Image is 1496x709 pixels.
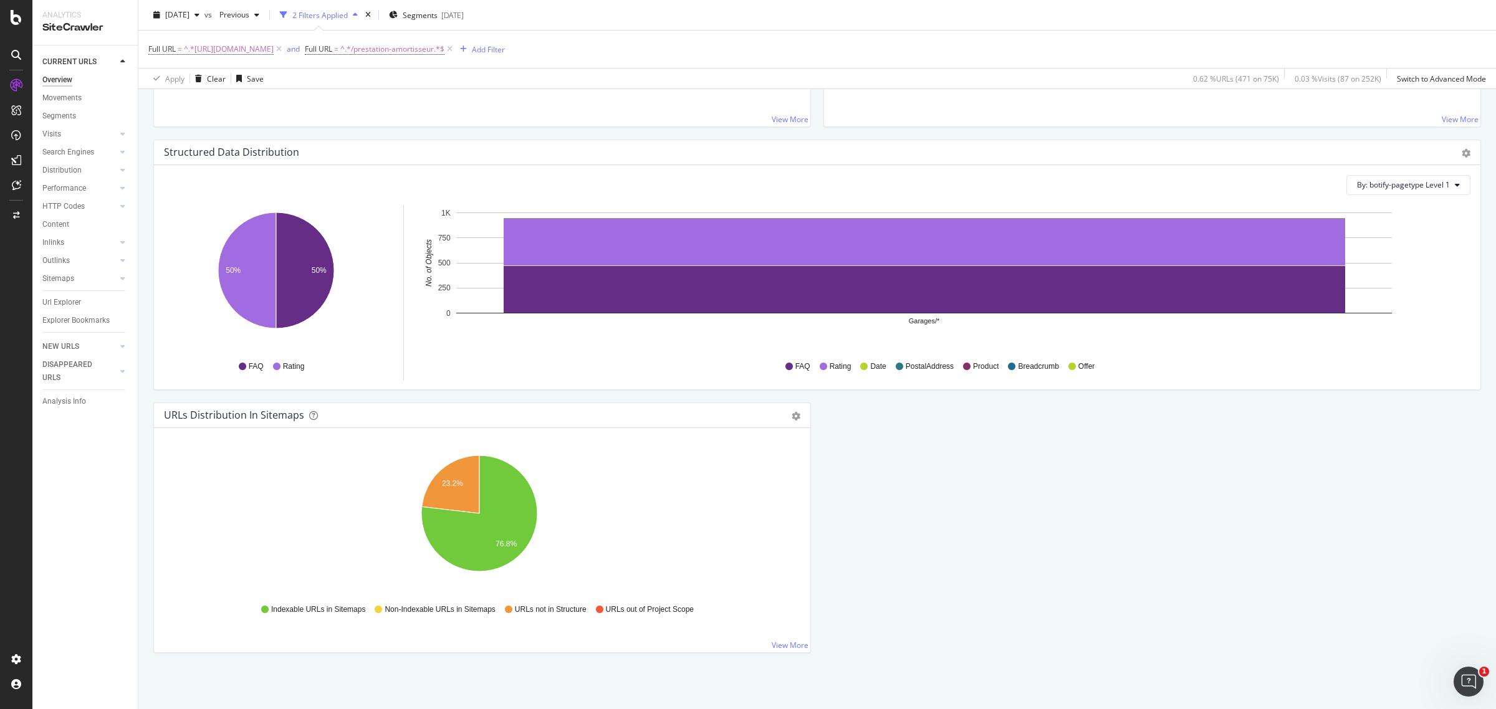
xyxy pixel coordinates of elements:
span: Previous [214,9,249,20]
button: Switch to Advanced Mode [1392,69,1486,88]
text: No. of Objects [424,239,433,287]
a: Overview [42,74,129,87]
span: Full URL [148,44,176,54]
a: Distribution [42,164,117,177]
a: Outlinks [42,254,117,267]
button: Previous [214,5,264,25]
span: Date [870,361,886,372]
div: Distribution [42,164,82,177]
a: Url Explorer [42,296,129,309]
a: Content [42,218,129,231]
a: Movements [42,92,129,105]
div: 2 Filters Applied [292,9,348,20]
svg: A chart. [419,205,1459,350]
span: Rating [830,361,851,372]
text: 50% [226,266,241,275]
button: By: botify-pagetype Level 1 [1346,175,1470,195]
a: DISAPPEARED URLS [42,358,117,384]
span: URLs out of Project Scope [606,604,694,615]
div: and [287,44,300,54]
button: 2 Filters Applied [275,5,363,25]
a: CURRENT URLS [42,55,117,69]
span: PostalAddress [906,361,954,372]
text: 500 [438,259,451,267]
span: = [178,44,182,54]
div: Search Engines [42,146,94,159]
text: Garages/* [909,317,940,325]
button: Save [231,69,264,88]
span: 1 [1479,667,1489,677]
div: HTTP Codes [42,200,85,213]
span: By: botify-pagetype Level 1 [1357,179,1450,190]
span: Segments [403,9,438,20]
svg: A chart. [164,448,794,592]
div: 0.03 % Visits ( 87 on 252K ) [1295,73,1381,83]
a: View More [1442,114,1479,125]
button: and [287,43,300,55]
div: Content [42,218,69,231]
text: 50% [312,266,327,275]
div: Outlinks [42,254,70,267]
div: Analysis Info [42,395,86,408]
div: Url Explorer [42,296,81,309]
a: Performance [42,182,117,195]
div: CURRENT URLS [42,55,97,69]
text: 76.8% [496,540,517,548]
span: URLs not in Structure [515,604,587,615]
span: FAQ [795,361,810,372]
text: 250 [438,283,451,292]
text: 1K [441,209,451,217]
div: Sitemaps [42,272,74,285]
button: Segments[DATE] [384,5,469,25]
a: NEW URLS [42,340,117,353]
span: ^.*[URL][DOMAIN_NAME] [184,40,274,58]
a: Segments [42,110,129,123]
span: Non-Indexable URLs in Sitemaps [385,604,495,615]
span: Rating [283,361,305,372]
a: Analysis Info [42,395,129,408]
a: Inlinks [42,236,117,249]
span: vs [204,9,214,20]
a: View More [772,640,808,650]
span: Offer [1078,361,1095,372]
div: DISAPPEARED URLS [42,358,105,384]
a: Search Engines [42,146,117,159]
text: 750 [438,234,451,242]
span: Full URL [305,44,332,54]
a: Visits [42,128,117,141]
div: gear [1462,149,1470,158]
a: Sitemaps [42,272,117,285]
div: Movements [42,92,82,105]
div: SiteCrawler [42,21,128,35]
button: Apply [148,69,185,88]
div: Save [247,73,264,83]
text: 23.2% [442,479,463,488]
span: FAQ [249,361,264,372]
button: [DATE] [148,5,204,25]
iframe: Intercom live chat [1454,667,1484,697]
button: Clear [190,69,226,88]
span: Product [973,361,999,372]
svg: A chart. [167,205,385,350]
div: NEW URLS [42,340,79,353]
div: Add Filter [472,44,505,54]
div: Performance [42,182,86,195]
div: Apply [165,73,185,83]
a: HTTP Codes [42,200,117,213]
text: 0 [446,309,451,318]
span: ^.*/prestation-amortisseur.*$ [340,40,444,58]
div: Overview [42,74,72,87]
span: Breadcrumb [1018,361,1058,372]
div: Switch to Advanced Mode [1397,73,1486,83]
span: = [334,44,338,54]
div: Segments [42,110,76,123]
div: Clear [207,73,226,83]
a: Explorer Bookmarks [42,314,129,327]
div: Explorer Bookmarks [42,314,110,327]
div: Structured Data Distribution [164,146,299,158]
a: View More [772,114,808,125]
div: [DATE] [441,9,464,20]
